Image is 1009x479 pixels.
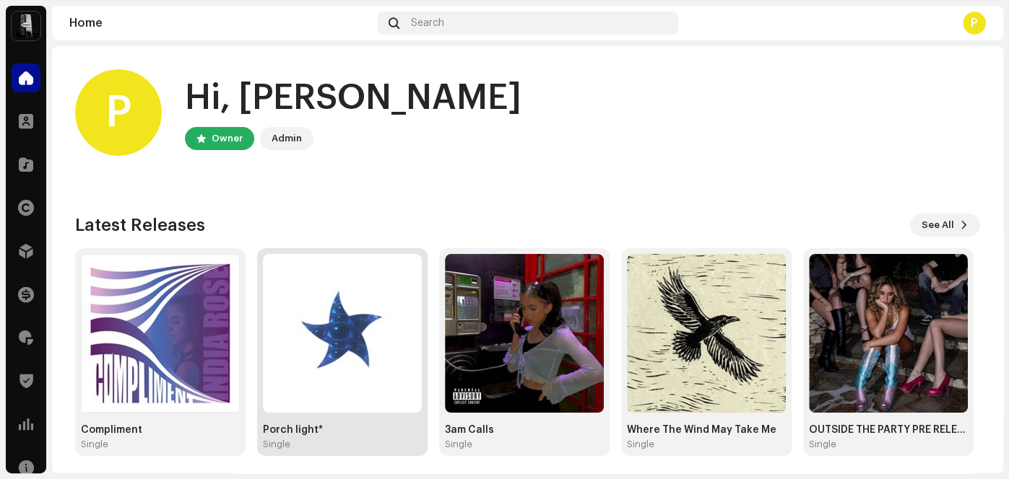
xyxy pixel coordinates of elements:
img: 40c5a028-6262-4563-bf90-a615c7e79925 [263,254,422,413]
div: Porch light* [263,424,422,436]
img: dc1470da-b599-4020-9109-e4e0ee0a166c [627,254,786,413]
img: 8f832b3e-505c-43da-af85-dc40da463e44 [445,254,604,413]
div: Admin [272,130,302,147]
div: Hi, [PERSON_NAME] [185,75,521,121]
img: 28cd5e4f-d8b3-4e3e-9048-38ae6d8d791a [12,12,40,40]
img: da1f7e60-37f9-4c9b-9bcd-a12d6dc772e6 [81,254,240,413]
span: Search [411,17,444,29]
button: See All [910,214,980,237]
div: Compliment [81,424,240,436]
div: Single [81,439,108,450]
h3: Latest Releases [75,214,205,237]
div: Single [809,439,836,450]
div: P [75,69,162,156]
div: Single [445,439,472,450]
img: 170b1a15-19ab-4294-bbcc-8df44bbe2c2f [809,254,968,413]
div: P [963,12,986,35]
div: 3am Calls [445,424,604,436]
span: See All [922,211,954,239]
div: OUTSIDE THE PARTY PRE RELEASE [809,424,968,436]
div: Owner [212,130,243,147]
div: Single [627,439,654,450]
div: Single [263,439,290,450]
div: Home [69,17,371,29]
div: Where The Wind May Take Me [627,424,786,436]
